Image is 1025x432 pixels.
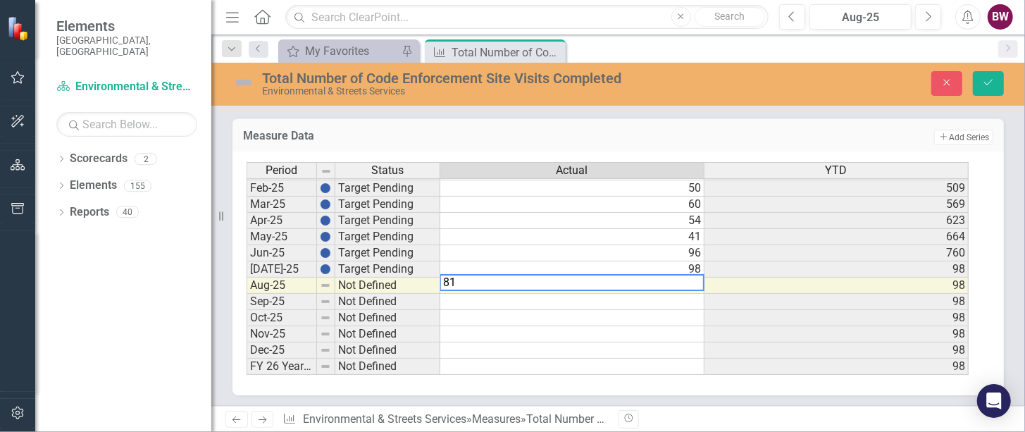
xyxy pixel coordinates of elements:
td: 509 [704,180,969,197]
h3: Measure Data [243,130,652,142]
span: Status [371,164,404,177]
td: 98 [704,310,969,326]
span: YTD [826,164,847,177]
td: 623 [704,213,969,229]
img: BgCOk07PiH71IgAAAABJRU5ErkJggg== [320,183,331,194]
img: BgCOk07PiH71IgAAAABJRU5ErkJggg== [320,264,331,275]
div: 2 [135,153,157,165]
img: Not Defined [232,71,255,94]
button: Search [695,7,765,27]
a: Scorecards [70,151,128,167]
div: » » [282,412,607,428]
img: 8DAGhfEEPCf229AAAAAElFTkSuQmCC [320,345,331,356]
td: Not Defined [335,294,440,310]
img: BgCOk07PiH71IgAAAABJRU5ErkJggg== [320,231,331,242]
div: Total Number of Code Enforcement Site Visits Completed [262,70,658,86]
td: 98 [704,261,969,278]
div: Open Intercom Messenger [977,384,1011,418]
td: 760 [704,245,969,261]
a: Environmental & Streets Services [56,79,197,95]
td: Target Pending [335,229,440,245]
a: Measures [472,412,521,426]
td: 664 [704,229,969,245]
a: Reports [70,204,109,221]
td: 98 [704,294,969,310]
td: Jun-25 [247,245,317,261]
small: [GEOGRAPHIC_DATA], [GEOGRAPHIC_DATA] [56,35,197,58]
td: 96 [440,245,704,261]
img: ClearPoint Strategy [7,16,32,41]
td: Apr-25 [247,213,317,229]
td: Target Pending [335,261,440,278]
img: BgCOk07PiH71IgAAAABJRU5ErkJggg== [320,247,331,259]
td: Not Defined [335,359,440,375]
td: Mar-25 [247,197,317,213]
input: Search Below... [56,112,197,137]
td: Not Defined [335,326,440,342]
td: 50 [440,180,704,197]
div: Aug-25 [814,9,907,26]
input: Search ClearPoint... [285,5,768,30]
div: My Favorites [305,42,398,60]
span: Actual [557,164,588,177]
img: 8DAGhfEEPCf229AAAAAElFTkSuQmCC [320,361,331,372]
td: Oct-25 [247,310,317,326]
img: 8DAGhfEEPCf229AAAAAElFTkSuQmCC [320,296,331,307]
td: Not Defined [335,342,440,359]
a: Environmental & Streets Services [303,412,466,426]
button: BW [988,4,1013,30]
td: Target Pending [335,180,440,197]
td: 98 [704,326,969,342]
div: Environmental & Streets Services [262,86,658,97]
td: Not Defined [335,278,440,294]
img: 8DAGhfEEPCf229AAAAAElFTkSuQmCC [321,166,332,177]
td: Dec-25 [247,342,317,359]
td: Target Pending [335,245,440,261]
td: Nov-25 [247,326,317,342]
img: BgCOk07PiH71IgAAAABJRU5ErkJggg== [320,199,331,210]
td: May-25 [247,229,317,245]
a: My Favorites [282,42,398,60]
td: 60 [440,197,704,213]
div: Total Number of Code Enforcement Site Visits Completed [452,44,562,61]
td: 98 [704,278,969,294]
a: Elements [70,178,117,194]
span: Elements [56,18,197,35]
td: 54 [440,213,704,229]
td: FY 26 Year End [247,359,317,375]
td: [DATE]-25 [247,261,317,278]
td: Aug-25 [247,278,317,294]
td: 41 [440,229,704,245]
img: 8DAGhfEEPCf229AAAAAElFTkSuQmCC [320,312,331,323]
td: 98 [440,261,704,278]
td: Sep-25 [247,294,317,310]
button: Add Series [934,130,993,145]
span: Period [266,164,298,177]
td: 98 [704,359,969,375]
img: 8DAGhfEEPCf229AAAAAElFTkSuQmCC [320,328,331,340]
td: Target Pending [335,197,440,213]
td: 569 [704,197,969,213]
td: 98 [704,342,969,359]
td: Feb-25 [247,180,317,197]
button: Aug-25 [809,4,912,30]
div: 40 [116,206,139,218]
span: Search [714,11,745,22]
div: Total Number of Code Enforcement Site Visits Completed [526,412,810,426]
img: 8DAGhfEEPCf229AAAAAElFTkSuQmCC [320,280,331,291]
img: BgCOk07PiH71IgAAAABJRU5ErkJggg== [320,215,331,226]
div: 155 [124,180,151,192]
td: Not Defined [335,310,440,326]
td: Target Pending [335,213,440,229]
